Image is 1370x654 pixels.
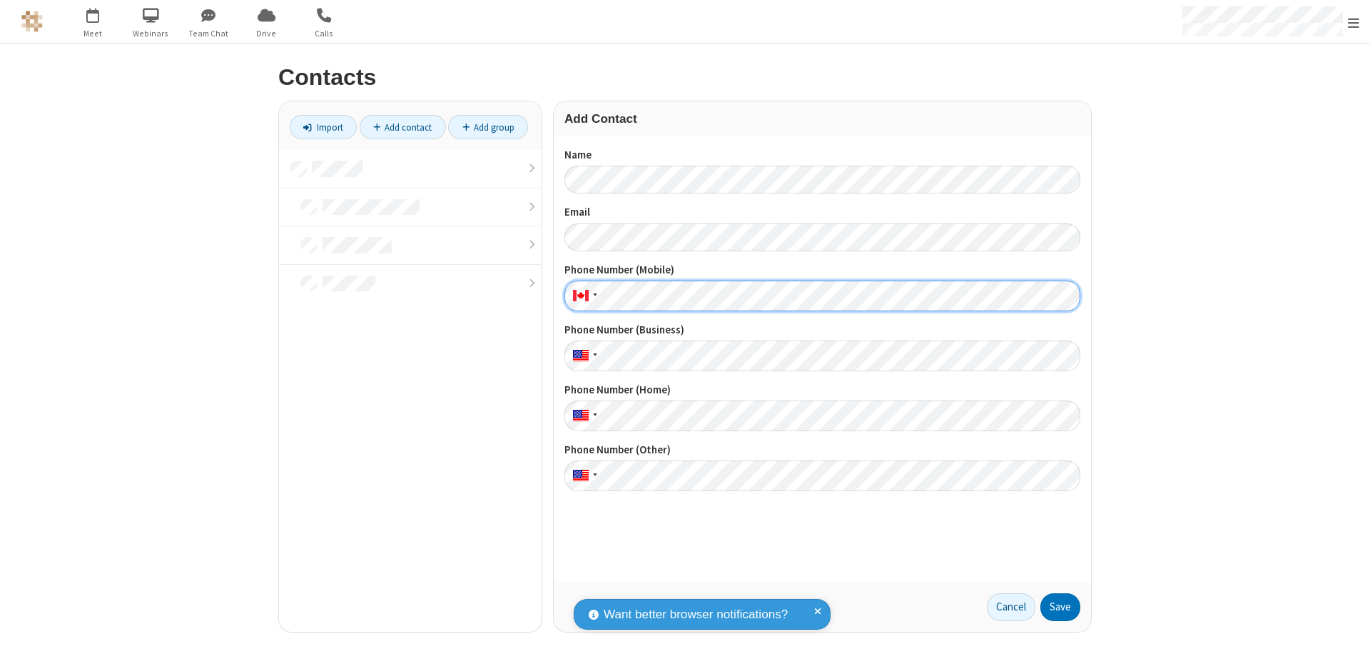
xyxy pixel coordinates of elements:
div: United States: + 1 [564,341,602,371]
h3: Add Contact [564,112,1080,126]
span: Calls [298,27,351,40]
a: Add group [448,115,528,139]
span: Want better browser notifications? [604,605,788,624]
div: United States: + 1 [564,401,602,431]
span: Meet [66,27,120,40]
a: Add contact [360,115,446,139]
a: Cancel [987,593,1035,622]
a: Import [290,115,357,139]
label: Phone Number (Business) [564,322,1080,338]
label: Name [564,147,1080,163]
img: QA Selenium DO NOT DELETE OR CHANGE [21,11,43,32]
span: Webinars [124,27,178,40]
label: Email [564,204,1080,221]
label: Phone Number (Other) [564,442,1080,458]
h2: Contacts [278,65,1092,90]
label: Phone Number (Home) [564,382,1080,398]
span: Drive [240,27,293,40]
div: Canada: + 1 [564,281,602,311]
span: Team Chat [182,27,235,40]
div: United States: + 1 [564,461,602,491]
button: Save [1040,593,1080,622]
label: Phone Number (Mobile) [564,262,1080,278]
